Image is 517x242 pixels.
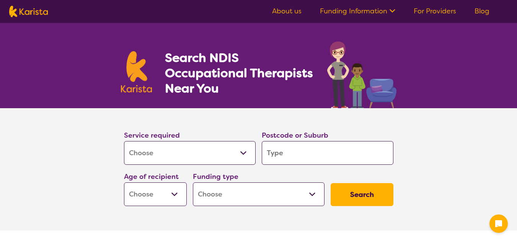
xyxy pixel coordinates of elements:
[124,131,180,140] label: Service required
[124,172,179,181] label: Age of recipient
[121,51,152,93] img: Karista logo
[327,41,396,108] img: occupational-therapy
[262,141,393,165] input: Type
[331,183,393,206] button: Search
[320,6,395,16] a: Funding Information
[414,6,456,16] a: For Providers
[272,6,302,16] a: About us
[475,6,489,16] a: Blog
[193,172,238,181] label: Funding type
[165,50,314,96] h1: Search NDIS Occupational Therapists Near You
[262,131,328,140] label: Postcode or Suburb
[9,6,48,17] img: Karista logo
